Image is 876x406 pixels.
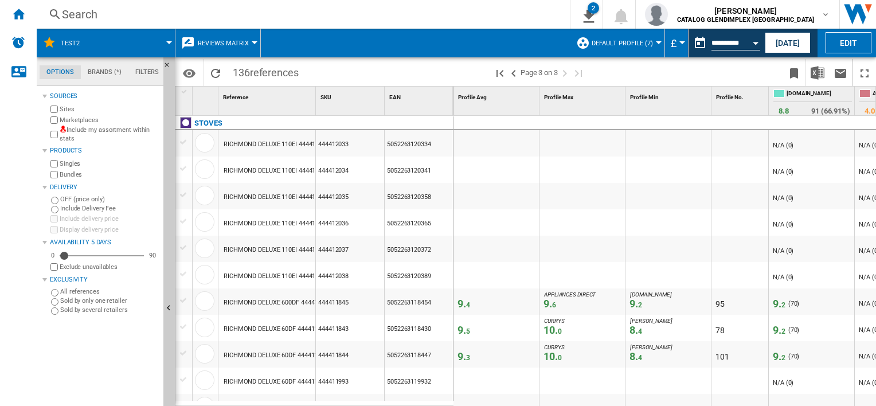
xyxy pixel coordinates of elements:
[198,40,249,47] span: Reviews Matrix
[42,29,169,57] div: Test2
[771,377,793,389] div: N/A (0)
[387,87,453,104] div: Sort None
[62,6,540,22] div: Search
[544,94,573,100] span: Profile Max
[178,63,201,83] button: Options
[316,315,384,341] div: 444411843
[385,288,453,315] div: 5052263118454
[316,157,384,183] div: 444412034
[60,159,159,168] label: Singles
[60,170,159,179] label: Bundles
[51,298,58,306] input: Sold by only one retailer
[779,107,789,115] span: 8.
[629,324,642,336] span: 8.
[552,301,556,309] span: 6
[60,306,159,314] label: Sold by several retailers
[507,59,521,86] button: >Previous page
[60,287,159,296] label: All references
[385,209,453,236] div: 5052263120365
[629,350,642,362] span: 8.
[385,236,453,262] div: 5052263120372
[544,318,564,324] span: CURRYS
[771,245,793,257] div: N/A (0)
[50,171,58,178] input: Bundles
[60,250,144,261] md-slider: Availability
[771,272,793,283] div: N/A (0)
[387,87,453,104] div: EAN Sort None
[665,29,689,57] md-menu: Currency
[60,263,159,271] label: Exclude unavailables
[558,59,572,86] button: Next page
[385,130,453,157] div: 5052263120334
[871,107,875,115] span: 0
[787,89,852,99] span: [DOMAIN_NAME]
[60,225,159,234] label: Display delivery price
[316,236,384,262] div: 444412037
[385,368,453,394] div: 5052263119932
[771,219,793,231] div: N/A (0)
[163,57,177,78] button: Hide
[521,59,558,86] span: Page 3 on 3
[671,29,682,57] button: £
[788,298,800,310] div: 70 reviews
[638,327,642,335] span: 4
[829,59,852,86] button: Send this report by email
[457,324,470,336] span: 9.
[638,354,642,362] span: 4
[385,315,453,341] div: 5052263118430
[714,87,768,104] div: Sort None
[689,29,762,57] div: This report is based on a date in the past.
[544,291,596,298] span: APPLIANCES DIRECT
[318,87,384,104] div: SKU Sort None
[51,197,58,204] input: OFF (price only)
[714,87,768,104] div: Profile No. Sort None
[385,157,453,183] div: 5052263120341
[811,107,850,115] span: 91 offers with reviews sold by AO.COM
[316,262,384,288] div: 444412038
[865,107,875,115] span: Average rating of APPLIANCE CITY
[316,368,384,394] div: 444411993
[50,215,58,222] input: Include delivery price
[61,29,91,57] button: Test2
[630,344,672,350] span: [PERSON_NAME]
[826,32,871,53] button: Edit
[224,290,354,316] div: RICHMOND DELUXE 600DF 444411845 CREAM
[250,67,299,79] span: references
[592,29,659,57] button: Default profile (7)
[779,107,789,115] span: Average rating of AO.COM
[714,316,725,327] div: 78
[181,29,255,57] div: Reviews Matrix
[224,158,361,184] div: RICHMOND DELUXE 110EI 444412034 ICE WHITE
[629,298,642,310] span: 9.
[645,3,668,26] img: profile.jpg
[316,209,384,236] div: 444412036
[785,107,789,115] span: 8
[128,65,166,79] md-tab-item: Filters
[50,106,58,113] input: Sites
[788,351,800,362] div: 70 reviews
[457,298,470,310] span: 9.
[60,204,159,213] label: Include Delivery Fee
[773,324,785,336] span: 9.
[60,214,159,223] label: Include delivery price
[714,290,725,301] div: 95
[456,87,539,104] div: Sort None
[221,87,315,104] div: Reference Sort None
[50,127,58,142] input: Include my assortment within stats
[544,344,564,350] span: CURRYS
[316,130,384,157] div: 444412033
[194,116,222,130] div: Click to filter on that brand
[385,183,453,209] div: 5052263120358
[689,32,711,54] button: md-calendar
[195,87,218,104] div: Sort None
[385,341,453,368] div: 5052263118447
[40,65,81,79] md-tab-item: Options
[543,324,562,336] span: 10.
[51,206,58,213] input: Include Delivery Fee
[791,326,797,334] span: 70
[227,59,304,83] span: 136
[50,183,159,192] div: Delivery
[316,288,384,315] div: 444411845
[543,298,556,310] span: 9.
